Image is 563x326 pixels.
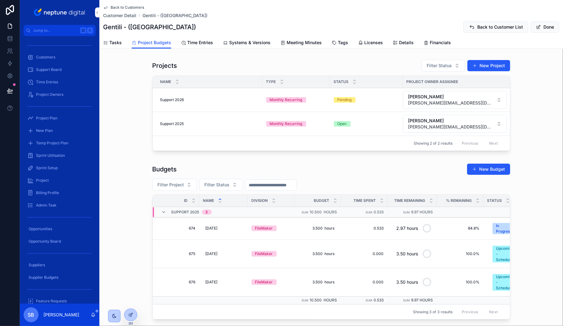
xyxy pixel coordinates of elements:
[24,77,96,88] a: Time Entries
[109,40,122,46] span: Tasks
[206,280,218,285] span: [DATE]
[36,299,67,304] span: Feature Requests
[487,198,502,203] span: Status
[29,263,45,268] span: Suppliers
[399,40,414,46] span: Details
[488,271,531,293] button: Select Button
[88,28,93,33] span: K
[252,251,291,257] a: FileMaker
[397,248,418,260] div: 3.50 hours
[33,28,78,33] span: Jump to...
[403,211,410,214] small: Sum
[408,94,494,100] span: [PERSON_NAME]
[206,226,218,231] span: [DATE]
[403,114,507,133] a: Select Button
[143,12,207,19] a: Gentili - ([GEOGRAPHIC_DATA])
[414,141,452,146] span: Showing 2 of 2 results
[160,121,184,126] span: Support 2025
[345,226,384,231] a: 0.533
[36,165,58,170] span: Sprint Setup
[24,272,96,283] a: Supplier Budgets
[487,271,531,294] a: Select Button
[338,121,347,127] div: Open
[496,246,515,263] div: Upcoming - Scheduled
[160,280,196,285] span: 676
[441,226,480,231] span: 84.8%
[427,63,452,69] span: Filter Status
[24,150,96,161] a: Sprint Utilisation
[270,97,302,103] div: Monthly Recurring
[24,25,96,36] button: Jump to...K
[24,259,96,271] a: Suppliers
[394,198,425,203] span: Time Remaining
[43,312,79,318] p: [PERSON_NAME]
[223,37,270,49] a: Systems & Versions
[24,187,96,198] a: Billing Profile
[332,37,348,49] a: Tags
[103,37,122,49] a: Tasks
[24,125,96,136] a: New Plan
[397,222,418,235] div: 2.97 hours
[36,190,59,195] span: Billing Profile
[441,280,480,285] a: 100.0%
[152,165,177,174] h1: Budgets
[24,200,96,211] a: Admin Task
[160,226,196,231] span: 674
[441,251,480,256] a: 100.0%
[103,5,144,10] a: Back to Customers
[531,21,559,33] button: Done
[24,175,96,186] a: Project
[24,89,96,100] a: Project Owners
[184,198,188,203] span: Id
[397,276,418,288] div: 3.50 hours
[358,37,383,49] a: Licenses
[103,12,136,19] span: Customer Detail
[152,61,177,70] h1: Projects
[205,182,230,188] span: Filter Status
[374,210,384,215] span: 0.533
[301,251,335,256] span: 3.500 hours
[270,121,302,127] div: Monthly Recurring
[345,251,384,256] a: 0.000
[364,40,383,46] span: Licenses
[199,179,243,191] button: Select Button
[28,311,34,319] span: SB
[298,223,337,233] a: 3.500 hours
[203,223,244,233] a: [DATE]
[160,97,184,102] span: Support 2026
[403,91,507,109] button: Select Button
[206,251,218,256] span: [DATE]
[488,243,531,265] button: Select Button
[203,249,244,259] a: [DATE]
[20,36,99,304] div: scrollable content
[345,280,384,285] span: 0.000
[354,198,376,203] span: Time Spent
[36,55,55,60] span: Customers
[408,100,494,106] span: [PERSON_NAME][EMAIL_ADDRESS][DOMAIN_NAME]
[463,21,528,33] button: Back to Customer List
[181,37,213,49] a: Time Entries
[430,40,451,46] span: Financials
[301,280,335,285] span: 3.500 hours
[24,137,96,149] a: Temp Project Plan
[152,179,197,191] button: Select Button
[302,211,309,214] small: Sum
[413,310,452,314] span: Showing 3 of 3 results
[203,198,214,203] span: Name
[29,275,58,280] span: Supplier Budgets
[391,246,433,261] a: 3.50 hours
[266,97,326,103] a: Monthly Recurring
[487,242,531,265] a: Select Button
[301,226,335,231] span: 3.500 hours
[36,153,65,158] span: Sprint Utilisation
[255,226,273,231] div: FileMaker
[408,124,494,130] span: [PERSON_NAME][EMAIL_ADDRESS][DOMAIN_NAME]
[160,97,259,102] a: Support 2026
[310,298,337,302] span: 10.500 hours
[411,298,433,302] span: 9.97 hours
[24,296,96,307] a: Feature Requests
[160,251,196,256] a: 675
